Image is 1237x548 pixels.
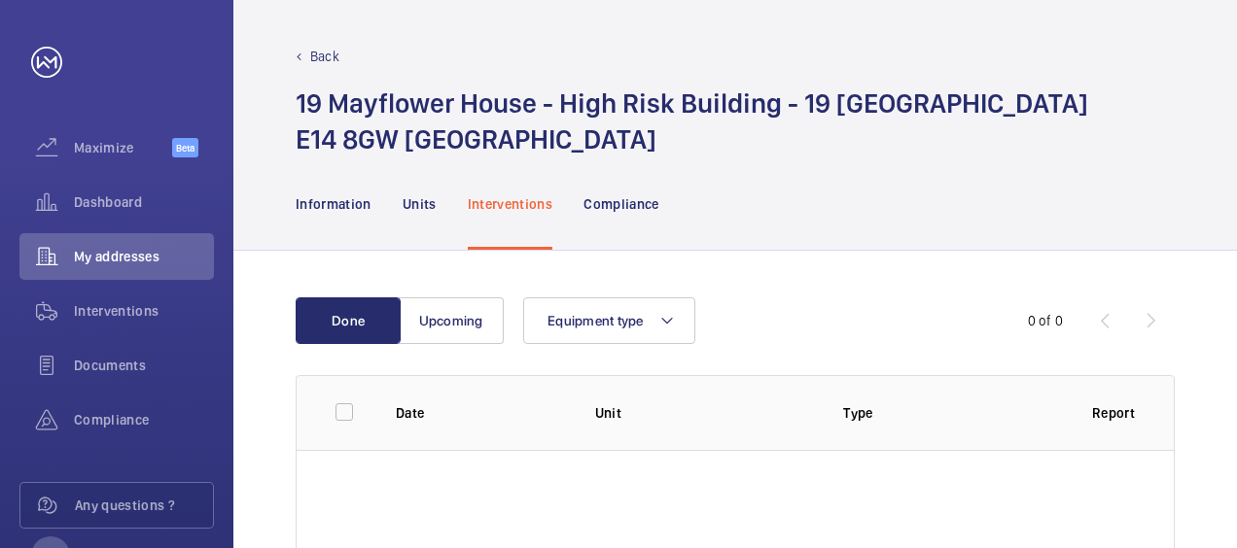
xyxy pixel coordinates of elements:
span: Maximize [74,138,172,157]
h1: 19 Mayflower House - High Risk Building - 19 [GEOGRAPHIC_DATA] E14 8GW [GEOGRAPHIC_DATA] [296,86,1088,157]
p: Report [1092,403,1135,423]
span: Dashboard [74,192,214,212]
span: Documents [74,356,214,375]
p: Back [310,47,339,66]
span: My addresses [74,247,214,266]
p: Units [403,194,437,214]
p: Type [843,403,872,423]
span: Any questions ? [75,496,213,515]
p: Compliance [583,194,659,214]
p: Information [296,194,371,214]
span: Compliance [74,410,214,429]
button: Done [296,297,401,344]
span: Equipment type [548,313,644,328]
span: Beta [172,138,198,157]
p: Interventions [468,194,553,214]
p: Unit [595,403,813,423]
button: Upcoming [399,297,504,344]
span: Interventions [74,301,214,321]
button: Equipment type [523,297,695,344]
p: Date [396,403,424,423]
div: 0 of 0 [1028,311,1063,330]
